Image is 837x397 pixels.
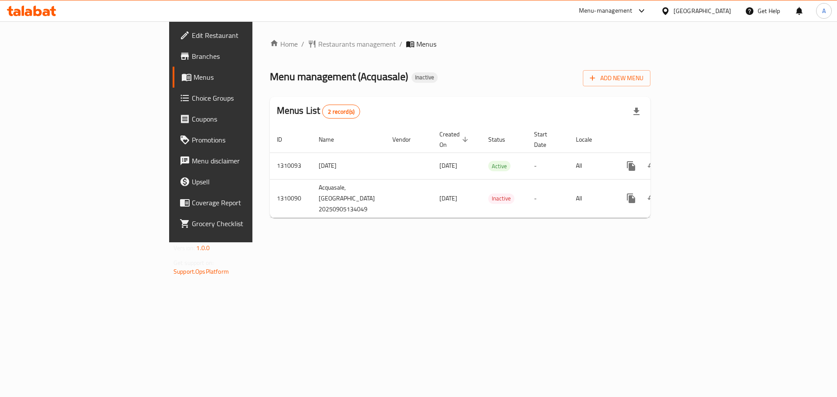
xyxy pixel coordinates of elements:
[270,126,711,218] table: enhanced table
[527,153,569,179] td: -
[277,104,360,119] h2: Menus List
[488,193,514,204] span: Inactive
[527,179,569,217] td: -
[192,51,302,61] span: Branches
[412,74,438,81] span: Inactive
[173,109,309,129] a: Coupons
[583,70,650,86] button: Add New Menu
[319,134,345,145] span: Name
[192,197,302,208] span: Coverage Report
[196,242,210,254] span: 1.0.0
[192,218,302,229] span: Grocery Checklist
[439,193,457,204] span: [DATE]
[392,134,422,145] span: Vendor
[621,188,642,209] button: more
[277,134,293,145] span: ID
[192,114,302,124] span: Coupons
[270,67,408,86] span: Menu management ( Acquasale )
[174,242,195,254] span: Version:
[173,67,309,88] a: Menus
[569,153,614,179] td: All
[399,39,402,49] li: /
[173,171,309,192] a: Upsell
[614,126,711,153] th: Actions
[192,30,302,41] span: Edit Restaurant
[576,134,603,145] span: Locale
[270,39,650,49] nav: breadcrumb
[192,176,302,187] span: Upsell
[642,156,663,176] button: Change Status
[412,72,438,83] div: Inactive
[173,213,309,234] a: Grocery Checklist
[192,156,302,166] span: Menu disclaimer
[626,101,647,122] div: Export file
[312,179,385,217] td: Acquasale,[GEOGRAPHIC_DATA] 20250905134049
[174,266,229,277] a: Support.OpsPlatform
[322,105,360,119] div: Total records count
[194,72,302,82] span: Menus
[308,39,396,49] a: Restaurants management
[488,193,514,204] div: Inactive
[174,257,214,268] span: Get support on:
[173,150,309,171] a: Menu disclaimer
[173,192,309,213] a: Coverage Report
[642,188,663,209] button: Change Status
[318,39,396,49] span: Restaurants management
[439,160,457,171] span: [DATE]
[674,6,731,16] div: [GEOGRAPHIC_DATA]
[192,135,302,145] span: Promotions
[173,129,309,150] a: Promotions
[173,46,309,67] a: Branches
[488,161,510,171] span: Active
[579,6,633,16] div: Menu-management
[173,25,309,46] a: Edit Restaurant
[621,156,642,176] button: more
[488,134,517,145] span: Status
[590,73,643,84] span: Add New Menu
[173,88,309,109] a: Choice Groups
[534,129,558,150] span: Start Date
[569,179,614,217] td: All
[323,108,360,116] span: 2 record(s)
[416,39,436,49] span: Menus
[192,93,302,103] span: Choice Groups
[439,129,471,150] span: Created On
[822,6,826,16] span: A
[312,153,385,179] td: [DATE]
